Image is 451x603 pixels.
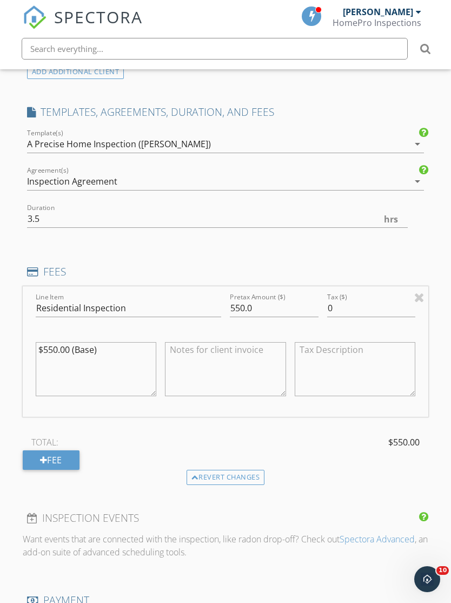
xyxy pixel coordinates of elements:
[27,139,211,149] div: A Precise Home Inspection ([PERSON_NAME])
[340,533,415,545] a: Spectora Advanced
[31,436,58,449] span: TOTAL:
[388,436,420,449] span: $550.00
[22,38,408,60] input: Search everything...
[23,450,79,470] div: Fee
[411,175,424,188] i: arrow_drop_down
[23,5,47,29] img: The Best Home Inspection Software - Spectora
[333,17,421,28] div: HomePro Inspections
[23,533,429,559] p: Want events that are connected with the inspection, like radon drop-off? Check out , an add-on su...
[436,566,449,575] span: 10
[411,137,424,150] i: arrow_drop_down
[384,215,398,224] span: hrs
[27,265,425,279] h4: FEES
[187,470,265,485] div: Revert changes
[343,6,413,17] div: [PERSON_NAME]
[27,64,124,79] div: ADD ADDITIONAL client
[23,15,143,37] a: SPECTORA
[414,566,440,592] iframe: Intercom live chat
[27,210,408,228] input: 0.0
[54,5,143,28] span: SPECTORA
[27,105,425,119] h4: TEMPLATES, AGREEMENTS, DURATION, AND FEES
[27,176,117,186] div: Inspection Agreement
[27,511,425,525] h4: INSPECTION EVENTS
